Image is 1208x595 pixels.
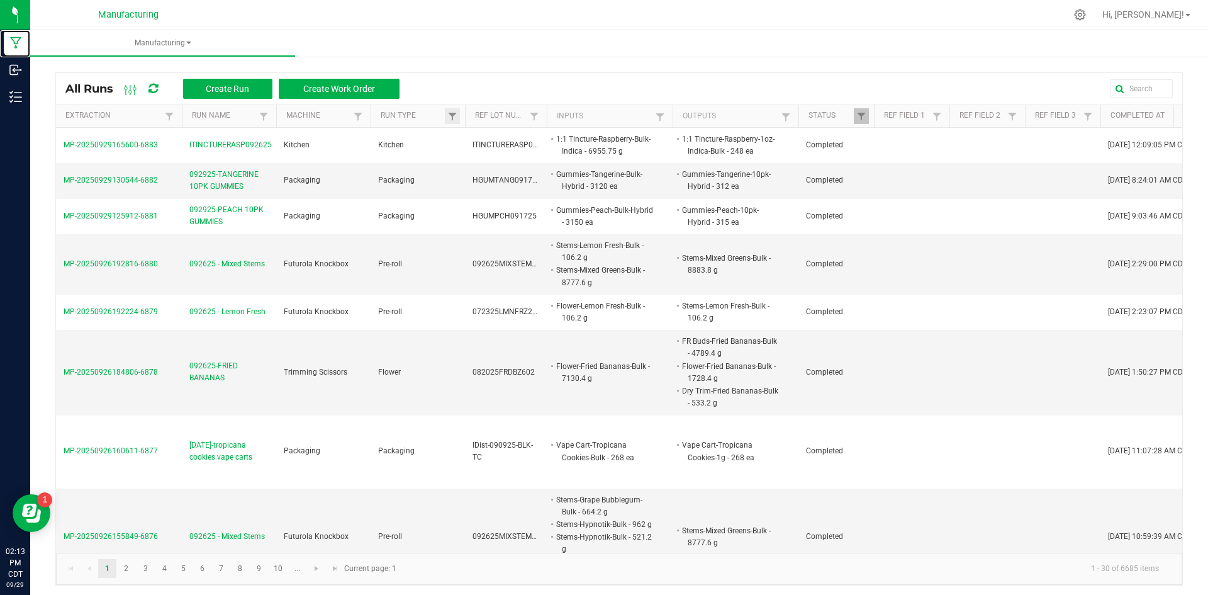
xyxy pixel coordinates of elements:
[189,306,266,318] span: 092625 - Lemon Fresh
[854,108,869,124] a: Filter
[778,109,793,125] a: Filter
[1110,79,1173,98] input: Search
[189,258,265,270] span: 092625 - Mixed Stems
[1035,111,1080,121] a: Ref Field 3Sortable
[806,212,843,220] span: Completed
[884,111,929,121] a: Ref Field 1Sortable
[473,532,541,541] span: 092625MIXSTEMPR
[378,446,415,455] span: Packaging
[279,79,400,99] button: Create Work Order
[269,559,288,578] a: Page 10
[378,532,402,541] span: Pre-roll
[473,307,541,316] span: 072325LMNFRZ202
[475,111,526,121] a: Ref Lot NumberSortable
[673,105,798,128] th: Outputs
[30,38,295,48] span: Manufacturing
[680,300,780,324] li: Stems-Lemon Fresh-Bulk - 106.2 g
[806,368,843,377] span: Completed
[378,140,404,149] span: Kitchen
[189,360,269,384] span: 092625-FRIED BANANAS
[806,307,843,316] span: Completed
[183,79,272,99] button: Create Run
[1072,9,1088,21] div: Manage settings
[554,133,654,157] li: 1:1 Tincture-Raspberry-Bulk-Indica - 6955.75 g
[65,78,409,99] div: All Runs
[9,64,22,76] inline-svg: Inbound
[206,84,249,94] span: Create Run
[37,492,52,507] iframe: Resource center unread badge
[1080,108,1095,124] a: Filter
[9,37,22,49] inline-svg: Manufacturing
[308,559,326,578] a: Go to the next page
[162,108,177,124] a: Filter
[284,368,347,377] span: Trimming Scissors
[806,532,843,541] span: Completed
[680,133,780,157] li: 1:1 Tincture-Raspberry-1oz-Indica-Bulk - 248 ea
[284,140,310,149] span: Kitchen
[284,259,349,268] span: Futurola Knockbox
[174,559,193,578] a: Page 5
[256,108,271,124] a: Filter
[286,111,350,121] a: MachineSortable
[1108,140,1192,149] span: [DATE] 12:09:05 PM CDT
[554,300,654,324] li: Flower-Lemon Fresh-Bulk - 106.2 g
[56,553,1182,585] kendo-pager: Current page: 1
[554,439,654,463] li: Vape Cart-Tropicana Cookies-Bulk - 268 ea
[311,564,322,574] span: Go to the next page
[64,140,158,149] span: MP-20250929165600-6883
[554,518,654,531] li: Stems-Hypnotik-Bulk - 962 g
[189,139,272,151] span: ITINCTURERASP092625
[527,108,542,124] a: Filter
[554,494,654,518] li: Stems-Grape Bubblegum-Bulk - 664.2 g
[137,559,155,578] a: Page 3
[554,531,654,555] li: Stems-Hypnotik-Bulk - 521.2 g
[64,259,158,268] span: MP-20250926192816-6880
[192,111,255,121] a: Run NameSortable
[155,559,174,578] a: Page 4
[65,111,161,121] a: ExtractionSortable
[959,111,1004,121] a: Ref Field 2Sortable
[404,558,1169,579] kendo-pager-info: 1 - 30 of 6685 items
[350,108,366,124] a: Filter
[30,30,295,57] a: Manufacturing
[806,140,843,149] span: Completed
[284,212,320,220] span: Packaging
[473,368,535,377] span: 082025FRDBZ602
[6,546,25,580] p: 02:13 PM CDT
[680,360,780,385] li: Flower-Fried Bananas-Bulk - 1728.4 g
[806,446,843,455] span: Completed
[326,559,344,578] a: Go to the last page
[1102,9,1184,20] span: Hi, [PERSON_NAME]!
[680,524,780,549] li: Stems-Mixed Greens-Bulk - 8777.6 g
[378,368,401,377] span: Flower
[64,532,158,541] span: MP-20250926155849-6876
[189,439,269,463] span: [DATE]-tropicana cookies vape carts
[212,559,230,578] a: Page 7
[680,385,780,409] li: Dry Trim-Fried Bananas-Bulk - 533.2 g
[652,109,668,125] a: Filter
[1108,532,1192,541] span: [DATE] 10:59:39 AM CDT
[1108,212,1187,220] span: [DATE] 9:03:46 AM CDT
[473,140,555,149] span: ITINCTURERASP092625
[98,559,116,578] a: Page 1
[288,559,306,578] a: Page 11
[284,532,349,541] span: Futurola Knockbox
[330,564,340,574] span: Go to the last page
[473,176,541,184] span: HGUMTANG091725
[680,168,780,193] li: Gummies-Tangerine-10pk-Hybrid - 312 ea
[64,176,158,184] span: MP-20250929130544-6882
[806,259,843,268] span: Completed
[189,169,269,193] span: 092925-TANGERINE 10PK GUMMIES
[680,252,780,276] li: Stems-Mixed Greens-Bulk - 8883.8 g
[117,559,135,578] a: Page 2
[547,105,673,128] th: Inputs
[554,264,654,288] li: Stems-Mixed Greens-Bulk - 8777.6 g
[473,259,541,268] span: 092625MIXSTEMPR
[284,307,349,316] span: Futurola Knockbox
[680,204,780,229] li: Gummies-Peach-10pk-Hybrid - 315 ea
[1005,108,1020,124] a: Filter
[680,335,780,360] li: FR Buds-Fried Bananas-Bulk - 4789.4 g
[929,108,944,124] a: Filter
[473,441,533,462] span: IDist-090925-BLK-TC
